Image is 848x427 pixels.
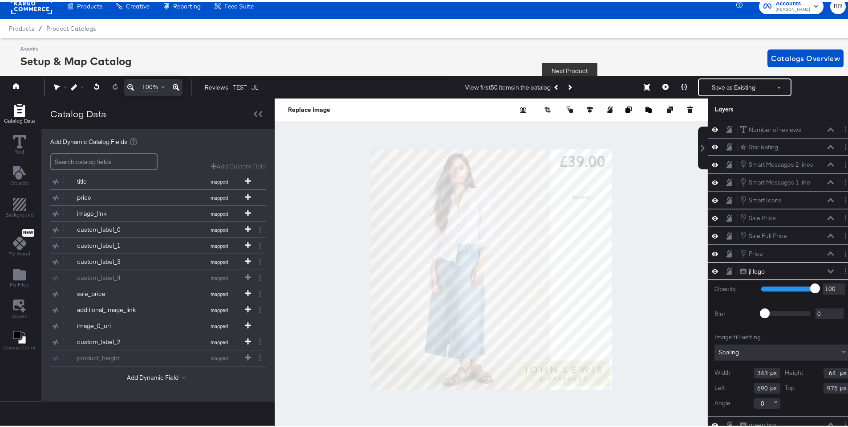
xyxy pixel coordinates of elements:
div: custom_label_2 [77,336,142,345]
button: jl logo [740,265,765,275]
button: Add Custom Field [211,160,266,169]
span: mapped [195,193,243,199]
button: Price [740,247,763,257]
div: custom_label_0mapped [50,220,266,236]
span: mapped [195,305,243,312]
div: Catalog Data [50,106,106,119]
button: sale_pricemapped [50,284,255,300]
label: Blur [714,308,755,316]
button: Copy image [625,103,634,112]
svg: Paste image [645,105,652,111]
svg: Remove background [520,105,526,111]
span: / [34,23,46,30]
div: Setup & Map Catalog [20,52,132,67]
span: mapped [195,177,243,183]
button: Sale Full Price [740,229,787,239]
div: Sale Full Price [749,230,787,238]
div: price [77,192,142,200]
div: Layers [715,103,806,112]
input: Search catalog fields [50,152,158,169]
button: Catalogs Overview [767,48,844,66]
div: image_linkmapped [50,204,266,220]
div: Number of reviews [749,124,801,132]
button: custom_label_0mapped [50,220,255,236]
div: jl logo [749,266,765,274]
div: custom_label_3 [77,256,142,264]
div: Sale Price [749,212,776,221]
div: Smart Messages 2 lines [749,159,813,167]
div: custom_label_0 [77,224,142,232]
span: Objects [10,178,29,185]
button: Replace Image [288,103,330,112]
span: Add Dynamic Catalog Fields [50,136,127,144]
div: pricemapped [50,188,266,204]
button: titlemapped [50,172,255,188]
span: mapped [195,257,243,263]
div: sale_price [77,288,142,296]
span: 100% [142,81,158,90]
span: Canvas Color [3,342,36,349]
button: image_0_urlmapped [50,316,255,332]
div: Star Rating [749,141,778,150]
a: Product Catalogs [46,23,96,30]
span: Creative [126,1,150,8]
div: custom_label_1mapped [50,236,266,252]
button: custom_label_1mapped [50,236,255,252]
button: Previous Product [551,78,563,94]
button: Next Product [563,78,576,94]
span: My Brand [8,248,30,255]
button: Text [8,131,32,157]
span: Text [15,147,24,154]
label: Width [714,367,730,375]
div: Smart Icons [749,194,782,203]
span: [PERSON_NAME] [776,4,810,12]
button: additional_image_linkmapped [50,300,255,316]
div: custom_label_2mapped [50,333,266,348]
span: New [22,228,34,234]
span: mapped [195,241,243,247]
span: mapped [195,337,243,344]
span: Assets [12,311,28,318]
div: Assets [20,43,132,52]
button: custom_label_3mapped [50,252,255,268]
svg: Copy image [625,105,632,111]
button: NewMy Brand [3,225,36,258]
label: Height [785,367,803,375]
button: Smart Messages 2 lines [740,158,814,168]
div: image_link [77,208,142,216]
span: Catalog Data [4,115,35,123]
div: additional_image_linkmapped [50,300,266,316]
div: additional_image_link [77,304,142,312]
button: Smart Messages 1 line [740,176,811,185]
div: custom_label_3mapped [50,252,266,268]
button: Sale Price [740,211,776,221]
span: Scaling [719,346,739,354]
span: mapped [195,289,243,296]
span: Products [77,1,102,8]
label: Left [714,382,725,390]
span: Products [9,23,34,30]
button: Number of reviews [740,123,802,133]
button: Star Rating [740,141,779,150]
span: My Files [10,279,29,287]
div: product_heightmapped [50,349,266,364]
span: mapped [195,209,243,215]
div: titlemapped [50,172,266,188]
span: Catalogs Overview [771,50,840,63]
button: Add Files [4,264,34,289]
div: title [77,176,142,184]
button: custom_label_2mapped [50,333,255,348]
div: sale_pricemapped [50,284,266,300]
span: mapped [195,321,243,328]
button: Save as Existing [699,78,768,94]
span: Feed Suite [224,1,254,8]
div: Smart Messages 1 line [749,177,810,185]
button: Assets [6,295,33,321]
label: Angle [714,397,730,406]
label: Top [785,382,795,390]
button: Smart Icons [740,193,782,203]
span: Background [5,209,34,217]
button: Add Dynamic Field [127,372,189,380]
